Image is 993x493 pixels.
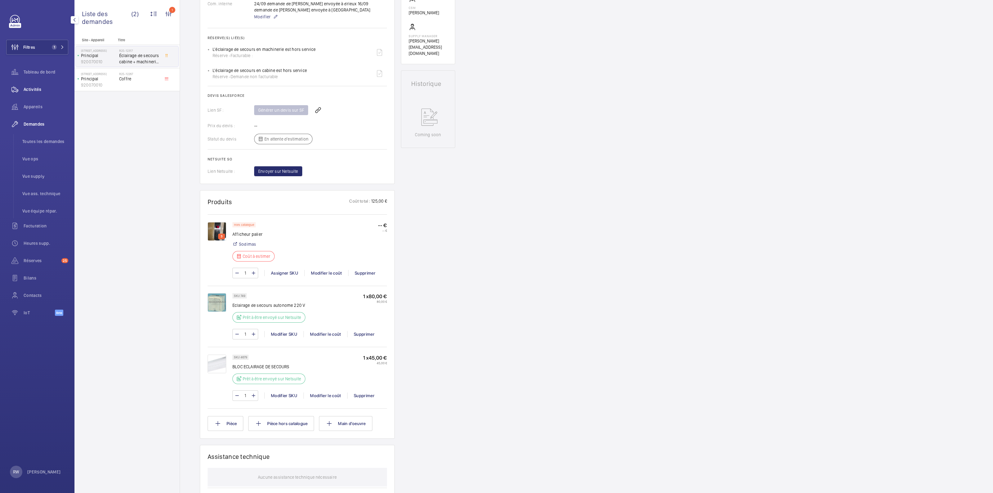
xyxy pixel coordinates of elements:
[409,6,439,10] p: CSM
[81,52,117,59] p: Principal
[22,138,68,145] span: Toutes les demandes
[74,38,115,42] p: Site - Appareil
[118,38,159,42] p: Titre
[52,45,57,50] span: 1
[411,81,445,87] h1: Historique
[234,295,245,297] p: SKU 749
[409,38,447,56] p: [PERSON_NAME][EMAIL_ADDRESS][DOMAIN_NAME]
[61,258,68,263] span: 25
[363,355,387,361] p: 1 x 45,00 €
[24,240,68,246] span: Heures supp.
[27,469,61,475] p: [PERSON_NAME]
[258,468,337,486] p: Aucune assistance technique nécessaire
[24,292,68,298] span: Contacts
[348,270,382,276] div: Supprimer
[22,190,68,197] span: Vue ass. technique
[303,331,347,337] div: Modifier le coût
[363,361,387,365] p: 45,00 €
[208,416,243,431] button: Pièce
[264,392,303,399] div: Modifier SKU
[232,231,278,237] p: Afficheur palier
[232,302,309,308] p: Eclairage de secours autonome 220 V
[319,416,372,431] button: Main d'oeuvre
[347,331,381,337] div: Supprimer
[119,52,160,65] span: Éclairage de secours cabine + machinerie *afficheur palier
[208,93,387,98] h2: Devis Salesforce
[208,222,226,241] img: 1758033631070-e09bb354-5917-4fa0-b7db-172d9750ec71
[363,293,387,300] p: 1 x 80,00 €
[363,300,387,303] p: 80,00 €
[234,224,254,226] p: Hors catalogue
[304,270,348,276] div: Modifier le coût
[219,234,224,239] p: 3
[24,258,59,264] span: Réserves
[208,157,387,161] h2: Netsuite SO
[24,121,68,127] span: Demandes
[81,49,117,52] p: [STREET_ADDRESS]
[6,40,68,55] button: Filtres1
[13,469,19,475] p: RW
[24,310,55,316] span: IoT
[81,76,117,82] p: Principal
[81,82,117,88] p: 920070010
[231,74,278,80] span: Demande non facturable
[22,208,68,214] span: Vue équipe répar.
[22,156,68,162] span: Vue ops
[409,10,439,16] p: [PERSON_NAME]
[349,198,370,206] p: Coût total :
[208,198,232,206] h1: Produits
[243,314,301,320] p: Prêt à être envoyé sur Netsuite
[264,331,303,337] div: Modifier SKU
[208,293,226,312] img: I6ZQsjeVafxmzncRUs5bb3SX9iOU4ypLx6iXZjCSAIswVOkX.png
[22,173,68,179] span: Vue supply
[378,222,387,229] p: -- €
[208,36,387,40] h2: Réserve(s) liée(s)
[24,69,68,75] span: Tableau de bord
[243,253,271,259] p: Coût à estimer
[81,59,117,65] p: 920070010
[24,104,68,110] span: Appareils
[347,392,381,399] div: Supprimer
[371,198,387,206] p: 125,00 €
[231,52,253,59] span: Facturable :
[409,34,447,38] p: Supply manager
[213,74,231,80] span: Réserve -
[254,14,271,20] span: Modifier
[258,168,298,174] span: Envoyer sur Netsuite
[264,270,304,276] div: Assigner SKU
[81,72,117,76] p: [STREET_ADDRESS]
[82,10,131,25] span: Liste des demandes
[23,44,35,50] span: Filtres
[232,364,309,370] p: BLOC ECLAIRAGE DE SECOURS
[378,229,387,232] p: -- €
[234,356,247,358] p: SKU 4679
[415,132,441,138] p: Coming soon
[303,392,347,399] div: Modifier le coût
[24,86,68,92] span: Activités
[208,355,226,373] img: 0FhJtHA5UTDk5c_L8YzrRp0gW36amIN3efQ79fqdK5_w3eqk.jpeg
[254,166,302,176] button: Envoyer sur Netsuite
[119,49,160,52] h2: R25-12317
[119,76,160,82] span: Coffre
[119,72,160,76] h2: R25-12267
[24,275,68,281] span: Bilans
[239,241,256,247] a: Sodimas
[213,52,231,59] span: Réserve -
[243,376,301,382] p: Prêt à être envoyé sur Netsuite
[248,416,314,431] button: Pièce hors catalogue
[24,223,68,229] span: Facturation
[55,310,63,316] span: Beta
[208,453,270,460] h1: Assistance technique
